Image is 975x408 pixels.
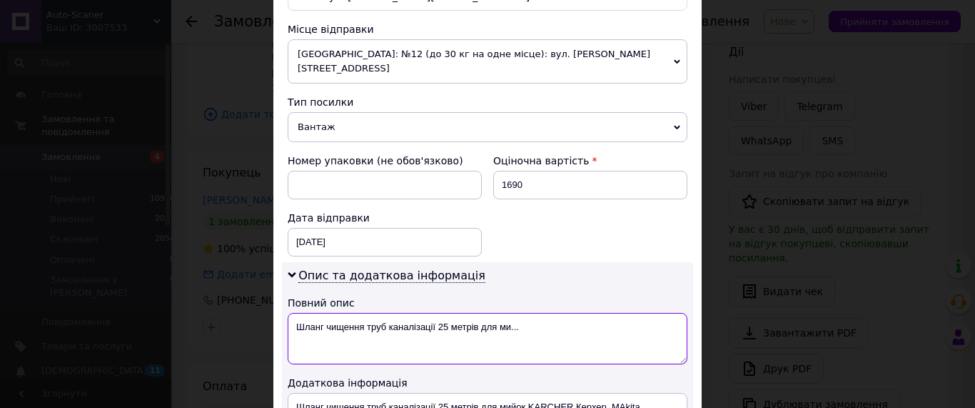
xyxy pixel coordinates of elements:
[288,211,482,225] div: Дата відправки
[288,154,482,168] div: Номер упаковки (не обов'язково)
[288,112,687,142] span: Вантаж
[288,313,687,364] textarea: Шланг чищення труб каналізації 25 метрів для ми...
[288,39,687,84] span: [GEOGRAPHIC_DATA]: №12 (до 30 кг на одне місце): вул. [PERSON_NAME][STREET_ADDRESS]
[288,24,374,35] span: Місце відправки
[288,376,687,390] div: Додаткова інформація
[298,269,485,283] span: Опис та додаткова інформація
[288,96,353,108] span: Тип посилки
[288,296,687,310] div: Повний опис
[493,154,687,168] div: Оціночна вартість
